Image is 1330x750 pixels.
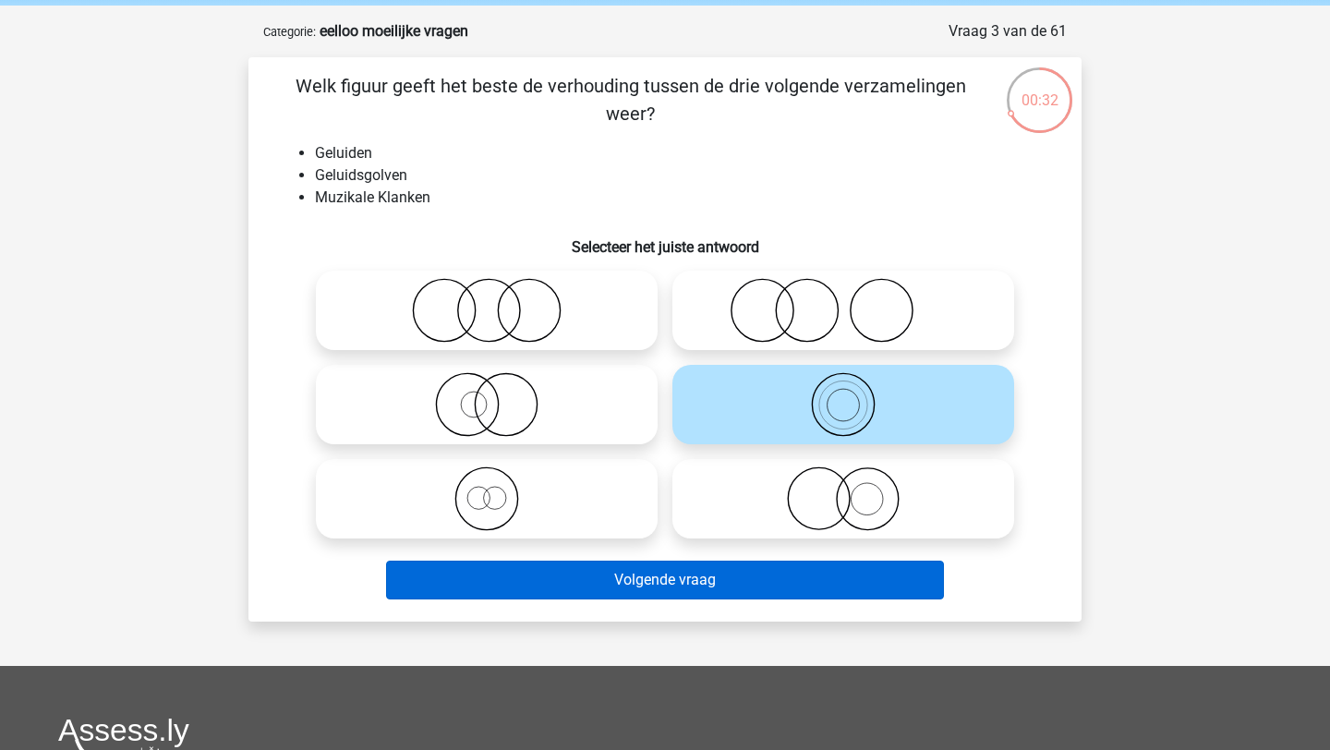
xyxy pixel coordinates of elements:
[315,142,1052,164] li: Geluiden
[263,25,316,39] small: Categorie:
[278,224,1052,256] h6: Selecteer het juiste antwoord
[278,72,983,127] p: Welk figuur geeft het beste de verhouding tussen de drie volgende verzamelingen weer?
[1005,66,1074,112] div: 00:32
[949,20,1067,42] div: Vraag 3 van de 61
[386,561,945,599] button: Volgende vraag
[320,22,468,40] strong: eelloo moeilijke vragen
[315,187,1052,209] li: Muzikale Klanken
[315,164,1052,187] li: Geluidsgolven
